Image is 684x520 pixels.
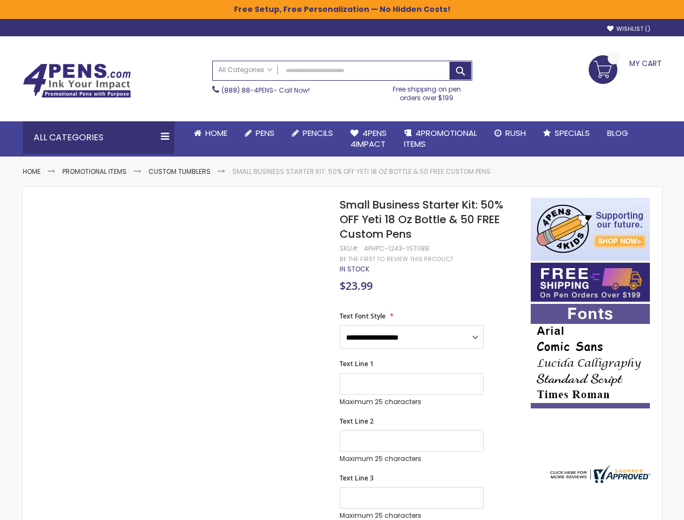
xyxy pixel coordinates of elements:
[404,127,477,149] span: 4PROMOTIONAL ITEMS
[148,167,211,176] a: Custom Tumblers
[23,63,131,98] img: 4Pens Custom Pens and Promotional Products
[340,255,453,263] a: Be the first to review this product
[222,86,310,95] span: - Call Now!
[340,197,503,242] span: Small Business Starter Kit: 50% OFF Yeti 18 Oz Bottle & 50 FREE Custom Pens
[23,167,41,176] a: Home
[535,121,598,145] a: Specials
[531,263,650,302] img: Free shipping on orders over $199
[256,127,275,139] span: Pens
[342,121,395,157] a: 4Pens4impact
[555,127,590,139] span: Specials
[340,359,374,368] span: Text Line 1
[340,473,374,483] span: Text Line 3
[222,86,273,95] a: (888) 88-4PENS
[340,264,369,274] span: In stock
[548,476,650,485] a: 4pens.com certificate URL
[340,398,484,406] p: Maximum 25 characters
[185,121,236,145] a: Home
[213,61,278,79] a: All Categories
[205,127,227,139] span: Home
[340,417,374,426] span: Text Line 2
[62,167,127,176] a: Promotional Items
[531,198,650,261] img: 4pens 4 kids
[232,167,491,176] li: Small Business Starter Kit: 50% OFF Yeti 18 Oz Bottle & 50 FREE Custom Pens
[486,121,535,145] a: Rush
[236,121,283,145] a: Pens
[395,121,486,157] a: 4PROMOTIONALITEMS
[218,66,272,74] span: All Categories
[340,244,360,253] strong: SKU
[340,265,369,274] div: Availability
[598,121,637,145] a: Blog
[607,25,650,33] a: Wishlist
[283,121,342,145] a: Pencils
[381,81,472,102] div: Free shipping on pen orders over $199
[350,127,387,149] span: 4Pens 4impact
[505,127,526,139] span: Rush
[531,304,650,408] img: font-personalization-examples
[303,127,333,139] span: Pencils
[23,121,174,154] div: All Categories
[340,454,484,463] p: Maximum 25 characters
[340,311,386,321] span: Text Font Style
[340,511,484,520] p: Maximum 25 characters
[340,278,373,293] span: $23.99
[364,244,429,253] div: 4PHPC-1243-YETI18B
[607,127,628,139] span: Blog
[548,465,650,483] img: 4pens.com widget logo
